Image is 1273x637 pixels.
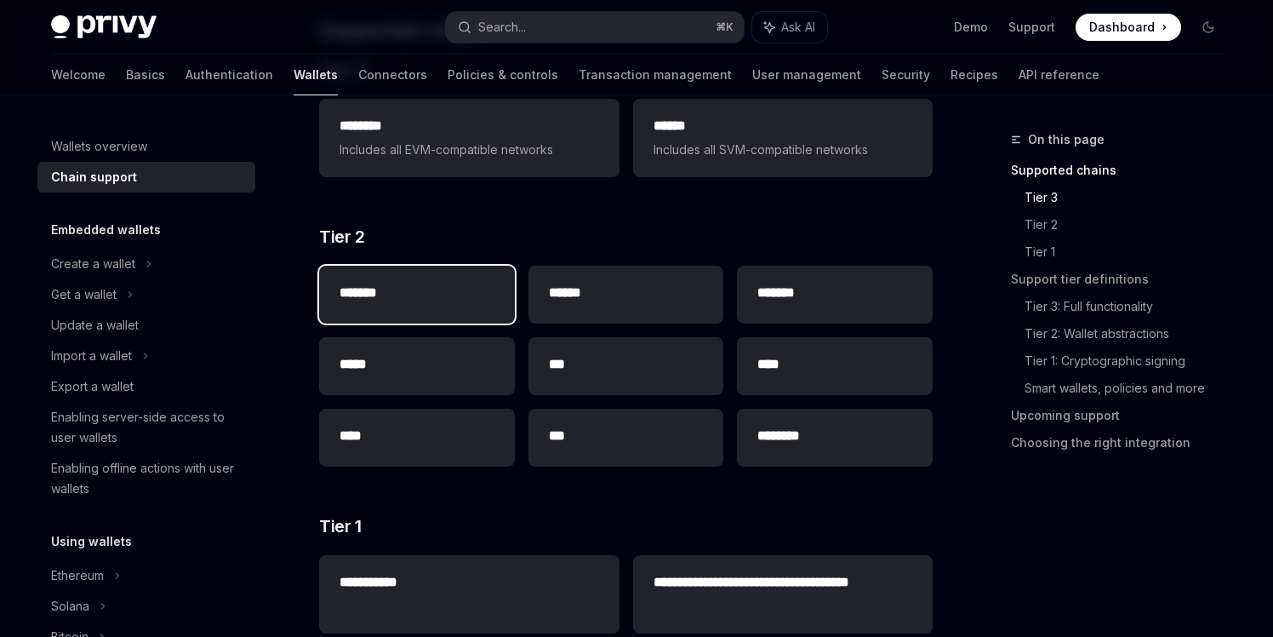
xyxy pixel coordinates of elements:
span: Includes all EVM-compatible networks [340,140,598,160]
span: ⌘ K [716,20,734,34]
a: Tier 3: Full functionality [1025,293,1236,320]
div: Wallets overview [51,136,147,157]
a: Update a wallet [37,310,255,341]
a: Tier 1 [1025,238,1236,266]
a: Connectors [358,55,427,95]
div: Export a wallet [51,376,134,397]
div: Ethereum [51,565,104,586]
a: **** ***Includes all EVM-compatible networks [319,99,619,177]
div: Create a wallet [51,254,135,274]
a: Smart wallets, policies and more [1025,375,1236,402]
a: Tier 2 [1025,211,1236,238]
button: Ask AI [752,12,827,43]
a: Security [882,55,930,95]
a: Demo [954,19,988,36]
a: Enabling offline actions with user wallets [37,453,255,504]
a: API reference [1019,55,1099,95]
a: Tier 2: Wallet abstractions [1025,320,1236,347]
a: Support [1008,19,1055,36]
a: Choosing the right integration [1011,429,1236,456]
a: Transaction management [579,55,732,95]
button: Toggle dark mode [1195,14,1222,41]
div: Import a wallet [51,346,132,366]
div: Update a wallet [51,315,139,336]
div: Get a wallet [51,284,117,305]
a: Tier 3 [1025,184,1236,211]
h5: Using wallets [51,531,132,552]
span: Dashboard [1089,19,1155,36]
a: **** *Includes all SVM-compatible networks [633,99,933,177]
a: Recipes [950,55,998,95]
a: Tier 1: Cryptographic signing [1025,347,1236,375]
span: On this page [1028,129,1105,150]
a: Enabling server-side access to user wallets [37,402,255,453]
div: Solana [51,596,89,617]
div: Chain support [51,167,137,187]
a: Support tier definitions [1011,266,1236,293]
a: Authentication [186,55,273,95]
a: Basics [126,55,165,95]
div: Enabling server-side access to user wallets [51,407,245,448]
a: Dashboard [1076,14,1181,41]
a: Export a wallet [37,371,255,402]
a: Wallets [294,55,338,95]
h5: Embedded wallets [51,220,161,240]
a: User management [752,55,861,95]
a: Policies & controls [448,55,558,95]
a: Wallets overview [37,131,255,162]
img: dark logo [51,15,157,39]
a: Welcome [51,55,106,95]
div: Enabling offline actions with user wallets [51,458,245,499]
span: Ask AI [781,19,815,36]
span: Tier 1 [319,514,361,538]
a: Supported chains [1011,157,1236,184]
button: Search...⌘K [446,12,744,43]
span: Includes all SVM-compatible networks [654,140,912,160]
a: Upcoming support [1011,402,1236,429]
a: Chain support [37,162,255,192]
span: Tier 2 [319,225,364,249]
div: Search... [478,17,526,37]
